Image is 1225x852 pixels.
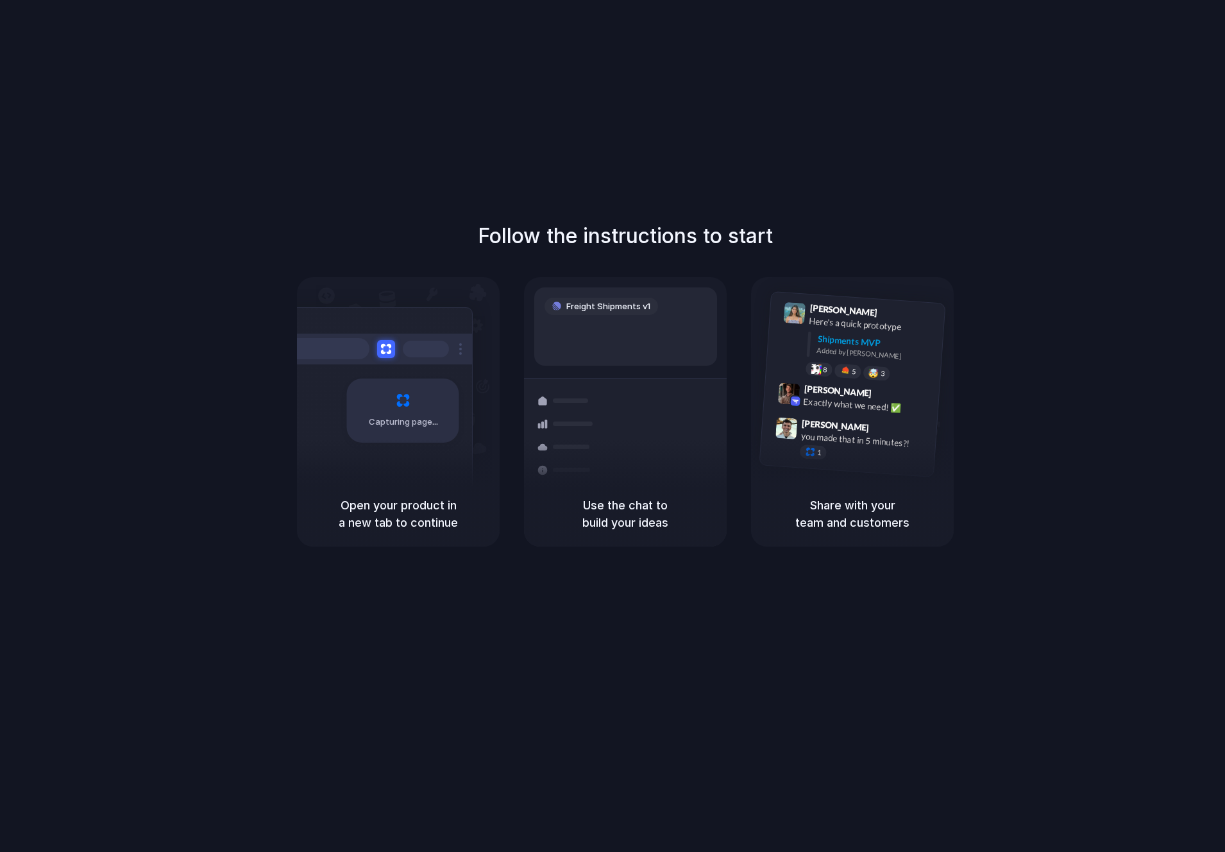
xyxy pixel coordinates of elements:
div: Here's a quick prototype [809,314,937,336]
h1: Follow the instructions to start [478,221,773,251]
span: Capturing page [369,416,440,429]
div: Exactly what we need! ✅ [803,395,931,416]
div: Added by [PERSON_NAME] [816,345,934,363]
span: 3 [881,370,885,377]
h5: Open your product in a new tab to continue [312,497,484,531]
div: Shipments MVP [817,332,936,353]
span: 9:42 AM [875,388,902,403]
span: 1 [817,448,822,456]
div: 🤯 [868,368,879,378]
span: [PERSON_NAME] [802,416,870,434]
span: 9:47 AM [873,422,899,438]
h5: Use the chat to build your ideas [539,497,711,531]
span: [PERSON_NAME] [804,381,872,400]
h5: Share with your team and customers [766,497,938,531]
span: 9:41 AM [881,307,908,322]
div: you made that in 5 minutes?! [800,429,929,451]
span: 8 [823,366,827,373]
span: Freight Shipments v1 [566,300,650,313]
span: [PERSON_NAME] [809,301,877,319]
span: 5 [852,368,856,375]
